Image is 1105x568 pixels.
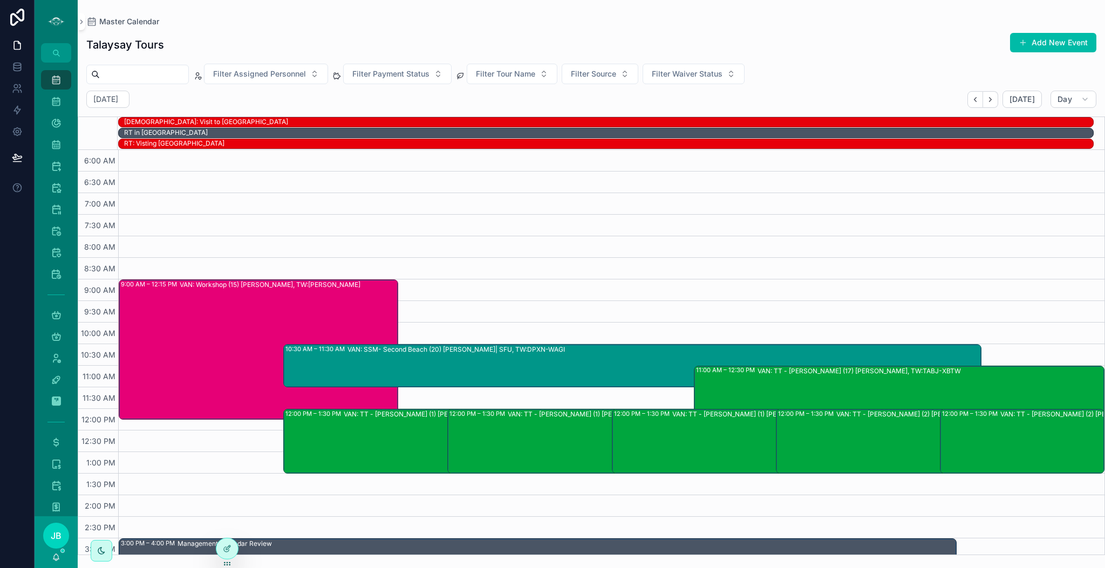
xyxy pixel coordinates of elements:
[449,409,508,418] div: 12:00 PM – 1:30 PM
[82,523,118,532] span: 2:30 PM
[694,366,1104,430] div: 11:00 AM – 12:30 PMVAN: TT - [PERSON_NAME] (17) [PERSON_NAME], TW:TABJ-XBTW
[1010,33,1096,52] button: Add New Event
[672,410,874,419] div: VAN: TT - [PERSON_NAME] (1) [PERSON_NAME], TW:YPTD-GSZM
[1051,91,1096,108] button: Day
[124,139,224,148] div: RT: Visting England
[81,156,118,165] span: 6:00 AM
[344,410,543,419] div: VAN: TT - [PERSON_NAME] (1) [PERSON_NAME], TW:AKEE-HTDU
[81,177,118,187] span: 6:30 AM
[508,410,707,419] div: VAN: TT - [PERSON_NAME] (1) [PERSON_NAME], TW:PZFW-XJKF
[51,529,62,542] span: JB
[284,409,562,473] div: 12:00 PM – 1:30 PMVAN: TT - [PERSON_NAME] (1) [PERSON_NAME], TW:AKEE-HTDU
[78,350,118,359] span: 10:30 AM
[778,409,836,418] div: 12:00 PM – 1:30 PM
[213,69,306,79] span: Filter Assigned Personnel
[81,264,118,273] span: 8:30 AM
[285,345,347,353] div: 10:30 AM – 11:30 AM
[343,64,452,84] button: Select Button
[81,307,118,316] span: 9:30 AM
[124,139,224,148] div: RT: Visting [GEOGRAPHIC_DATA]
[121,539,178,548] div: 3:00 PM – 4:00 PM
[776,409,1055,473] div: 12:00 PM – 1:30 PMVAN: TT - [PERSON_NAME] (2) [PERSON_NAME], [GEOGRAPHIC_DATA]:UFYJ-[GEOGRAPHIC_D...
[80,372,118,381] span: 11:00 AM
[352,69,429,79] span: Filter Payment Status
[178,539,272,548] div: Management Calendar Review
[467,64,557,84] button: Select Button
[758,367,961,375] div: VAN: TT - [PERSON_NAME] (17) [PERSON_NAME], TW:TABJ-XBTW
[84,458,118,467] span: 1:00 PM
[84,480,118,489] span: 1:30 PM
[1058,94,1072,104] span: Day
[942,409,1000,418] div: 12:00 PM – 1:30 PM
[82,199,118,208] span: 7:00 AM
[78,329,118,338] span: 10:00 AM
[81,285,118,295] span: 9:00 AM
[652,69,722,79] span: Filter Waiver Status
[82,501,118,510] span: 2:00 PM
[81,242,118,251] span: 8:00 AM
[124,117,288,127] div: SHAE: Visit to Japan
[79,436,118,446] span: 12:30 PM
[476,69,535,79] span: Filter Tour Name
[124,118,288,126] div: [DEMOGRAPHIC_DATA]: Visit to [GEOGRAPHIC_DATA]
[285,409,344,418] div: 12:00 PM – 1:30 PM
[121,280,180,289] div: 9:00 AM – 12:15 PM
[1002,91,1042,108] button: [DATE]
[1009,94,1035,104] span: [DATE]
[614,409,672,418] div: 12:00 PM – 1:30 PM
[967,91,983,108] button: Back
[983,91,998,108] button: Next
[93,94,118,105] h2: [DATE]
[47,13,65,30] img: App logo
[99,16,159,27] span: Master Calendar
[571,69,616,79] span: Filter Source
[80,393,118,402] span: 11:30 AM
[35,63,78,516] div: scrollable content
[82,221,118,230] span: 7:30 AM
[79,415,118,424] span: 12:00 PM
[448,409,726,473] div: 12:00 PM – 1:30 PMVAN: TT - [PERSON_NAME] (1) [PERSON_NAME], TW:PZFW-XJKF
[124,128,208,138] div: RT in UK
[86,37,164,52] h1: Talaysay Tours
[204,64,328,84] button: Select Button
[940,409,1104,473] div: 12:00 PM – 1:30 PMVAN: TT - [PERSON_NAME] (2) [PERSON_NAME], TW:ZTZY-AXSF
[612,409,891,473] div: 12:00 PM – 1:30 PMVAN: TT - [PERSON_NAME] (1) [PERSON_NAME], TW:YPTD-GSZM
[284,345,981,387] div: 10:30 AM – 11:30 AMVAN: SSM- Second Beach (20) [PERSON_NAME]| SFU, TW:DPXN-WAGI
[696,366,758,374] div: 11:00 AM – 12:30 PM
[82,544,118,553] span: 3:00 PM
[180,280,360,289] div: VAN: Workshop (15) [PERSON_NAME], TW:[PERSON_NAME]
[119,280,398,419] div: 9:00 AM – 12:15 PMVAN: Workshop (15) [PERSON_NAME], TW:[PERSON_NAME]
[562,64,638,84] button: Select Button
[643,64,745,84] button: Select Button
[86,16,159,27] a: Master Calendar
[347,345,565,354] div: VAN: SSM- Second Beach (20) [PERSON_NAME]| SFU, TW:DPXN-WAGI
[124,128,208,137] div: RT in [GEOGRAPHIC_DATA]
